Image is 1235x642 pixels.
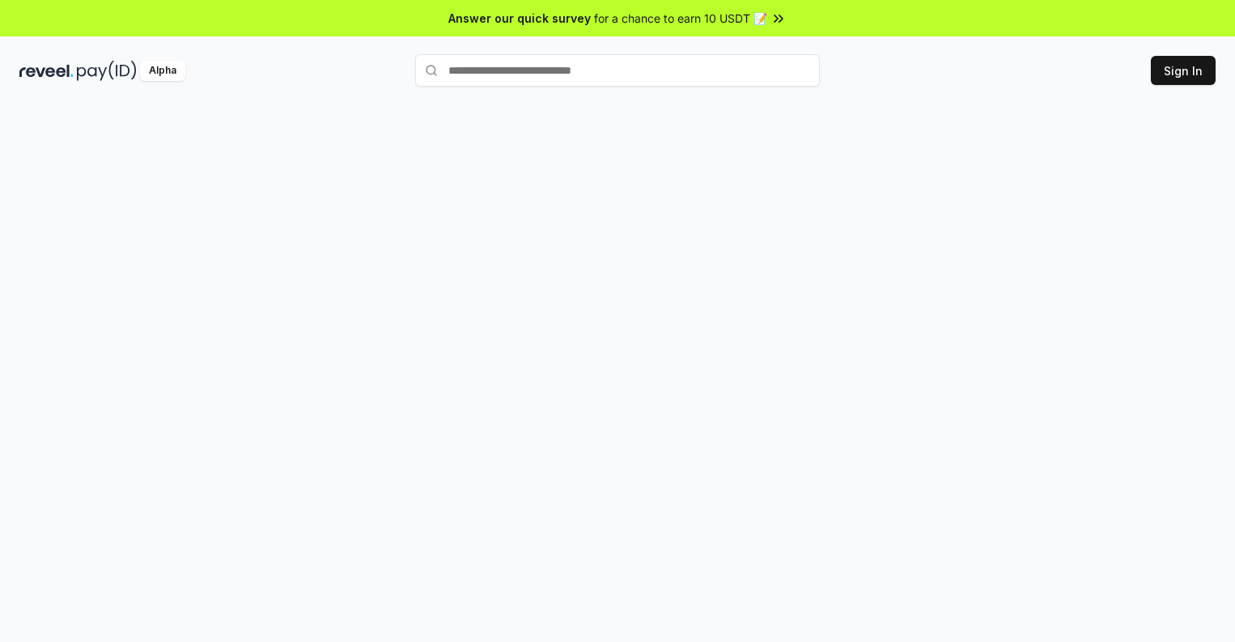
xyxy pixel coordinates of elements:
[77,61,137,81] img: pay_id
[19,61,74,81] img: reveel_dark
[448,10,591,27] span: Answer our quick survey
[140,61,185,81] div: Alpha
[1151,56,1216,85] button: Sign In
[594,10,767,27] span: for a chance to earn 10 USDT 📝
